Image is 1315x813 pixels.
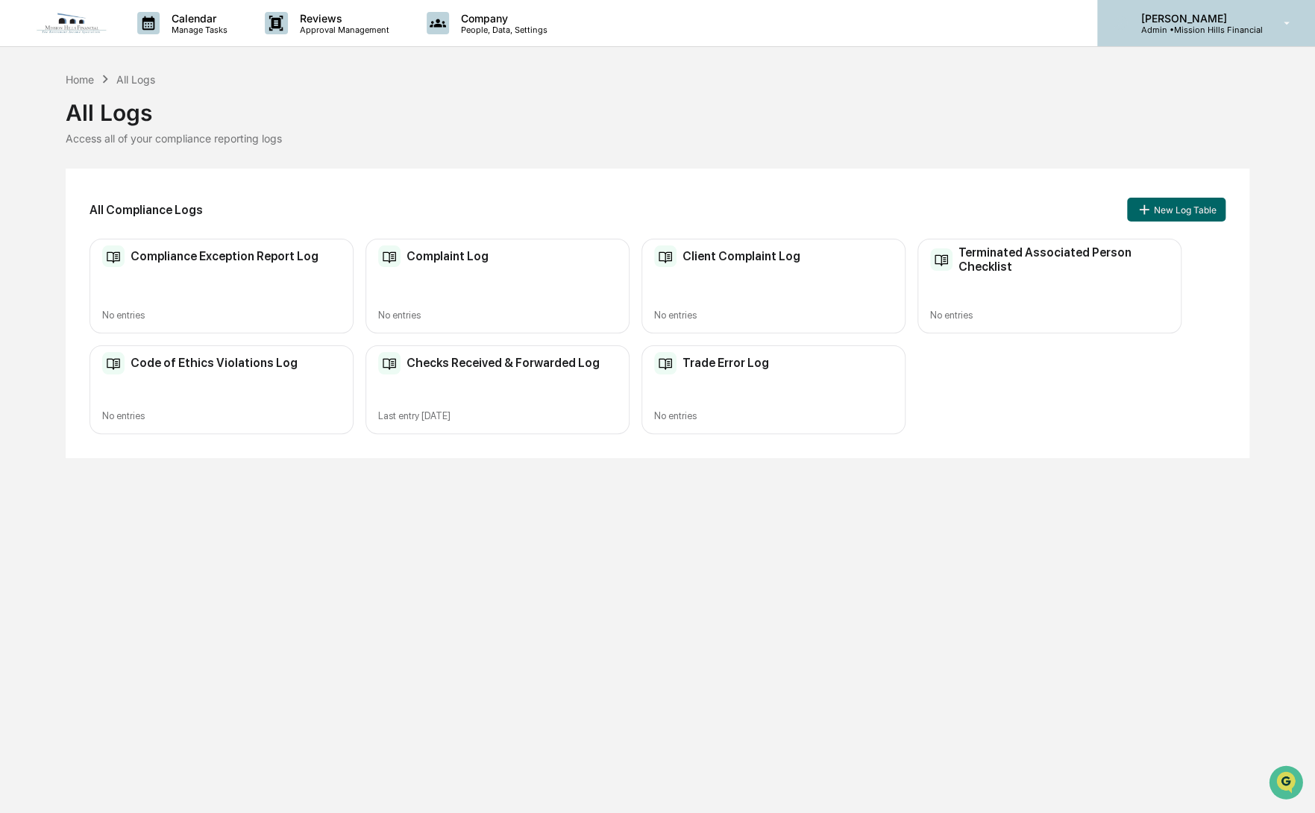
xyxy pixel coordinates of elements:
h2: Compliance Exception Report Log [131,249,318,263]
h2: Complaint Log [407,249,489,263]
h2: Trade Error Log [682,356,769,370]
img: 1746055101610-c473b297-6a78-478c-a979-82029cc54cd1 [15,114,42,141]
button: New Log Table [1127,198,1225,222]
div: 🗄️ [108,189,120,201]
p: People, Data, Settings [449,25,555,35]
a: Powered byPylon [105,252,181,264]
h2: All Compliance Logs [90,203,203,217]
img: Compliance Log Table Icon [654,352,677,374]
h2: Terminated Associated Person Checklist [958,245,1169,274]
iframe: Open customer support [1267,764,1308,804]
p: How can we help? [15,31,272,55]
p: Manage Tasks [160,25,235,35]
div: 🔎 [15,218,27,230]
span: Attestations [123,188,185,203]
button: Start new chat [254,119,272,136]
div: No entries [654,310,893,321]
div: No entries [102,310,341,321]
div: Home [66,73,94,86]
img: Compliance Log Table Icon [378,245,401,268]
p: Approval Management [288,25,397,35]
p: Reviews [288,12,397,25]
h2: Client Complaint Log [682,249,800,263]
div: No entries [654,410,893,421]
div: All Logs [66,87,1249,126]
div: Last entry [DATE] [378,410,617,421]
div: All Logs [116,73,155,86]
span: Pylon [148,253,181,264]
a: 🔎Data Lookup [9,210,100,237]
h2: Code of Ethics Violations Log [131,356,298,370]
div: Start new chat [51,114,245,129]
div: No entries [930,310,1169,321]
a: 🖐️Preclearance [9,182,102,209]
h2: Checks Received & Forwarded Log [407,356,600,370]
img: Compliance Log Table Icon [378,352,401,374]
span: Preclearance [30,188,96,203]
img: Compliance Log Table Icon [654,245,677,268]
div: We're available if you need us! [51,129,189,141]
div: No entries [102,410,341,421]
img: Compliance Log Table Icon [930,248,952,271]
div: Access all of your compliance reporting logs [66,132,1249,145]
p: Admin • Mission Hills Financial [1129,25,1262,35]
p: Calendar [160,12,235,25]
span: Data Lookup [30,216,94,231]
div: No entries [378,310,617,321]
img: Compliance Log Table Icon [102,352,125,374]
img: logo [36,12,107,34]
p: Company [449,12,555,25]
img: Compliance Log Table Icon [102,245,125,268]
div: 🖐️ [15,189,27,201]
a: 🗄️Attestations [102,182,191,209]
p: [PERSON_NAME] [1129,12,1262,25]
